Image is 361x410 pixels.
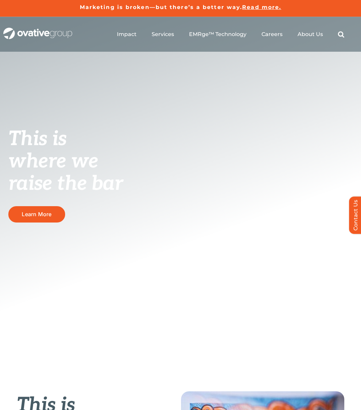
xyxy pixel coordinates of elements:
[338,31,344,38] a: Search
[298,31,323,38] a: About Us
[8,149,123,196] span: where we raise the bar
[22,211,51,218] span: Learn More
[117,31,137,38] a: Impact
[117,24,344,45] nav: Menu
[261,31,283,38] a: Careers
[152,31,174,38] a: Services
[8,127,66,151] span: This is
[242,4,281,10] a: Read more.
[3,27,72,33] a: OG_Full_horizontal_WHT
[8,206,65,223] a: Learn More
[189,31,246,38] a: EMRge™ Technology
[80,4,242,10] a: Marketing is broken—but there’s a better way.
